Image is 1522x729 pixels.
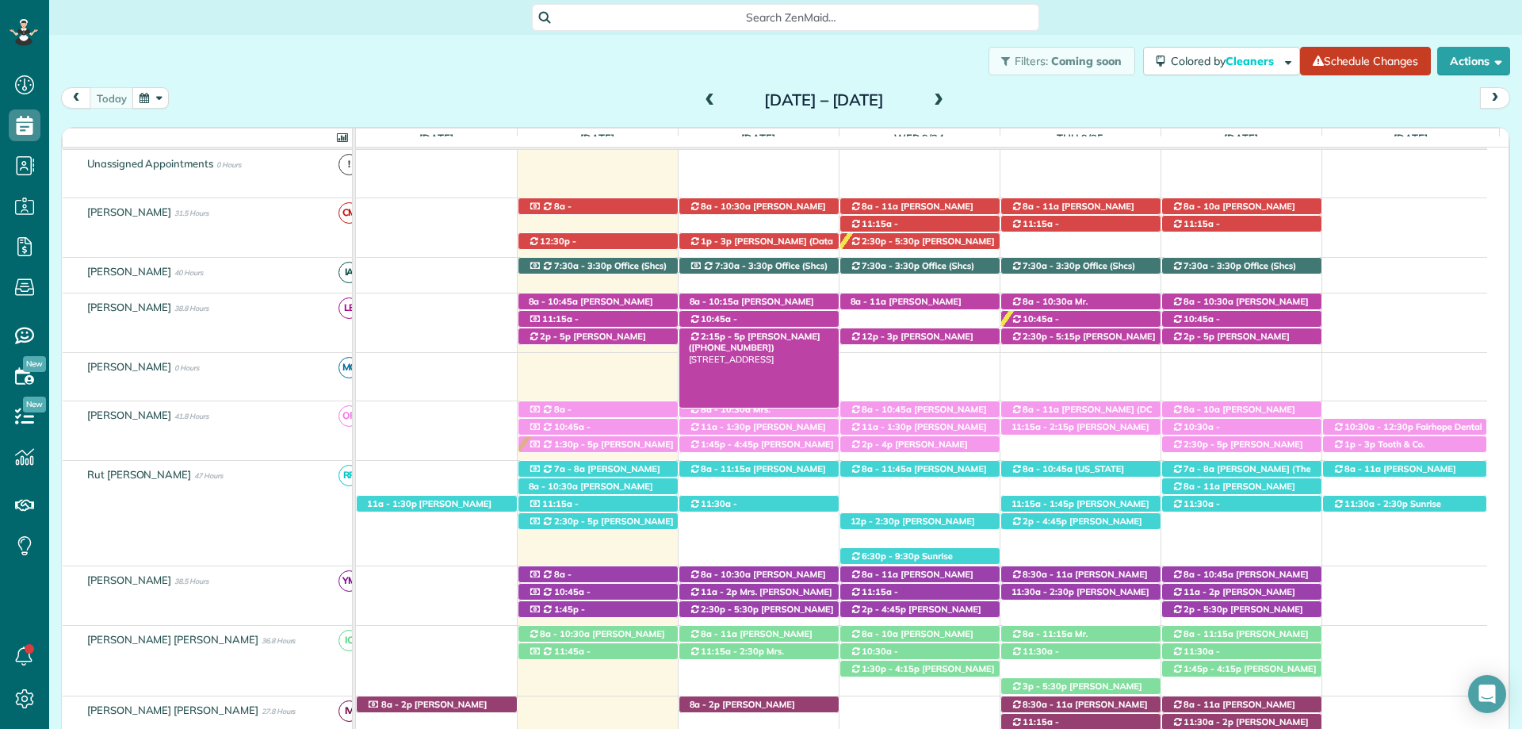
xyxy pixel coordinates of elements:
[518,461,678,478] div: [STREET_ADDRESS]
[1162,584,1321,600] div: [STREET_ADDRESS]
[1183,331,1215,342] span: 2p - 5p
[518,513,678,530] div: [STREET_ADDRESS]
[1011,313,1060,336] span: 10:45a - 1:45p
[1162,566,1321,583] div: [STREET_ADDRESS][PERSON_NAME]
[518,311,678,328] div: [STREET_ADDRESS]
[689,604,834,626] span: [PERSON_NAME] ([PHONE_NUMBER])
[1011,586,1075,597] span: 11:30a - 2:30p
[689,201,826,223] span: [PERSON_NAME] ([PHONE_NUMBER])
[1183,463,1215,474] span: 7a - 8a
[1480,87,1510,109] button: next
[1172,218,1221,240] span: 11:15a - 2:15p
[1183,296,1234,307] span: 8a - 10:30a
[1172,657,1271,679] span: [PERSON_NAME] ([PHONE_NUMBER])
[1344,463,1382,474] span: 8a - 11a
[518,328,678,345] div: [GEOGRAPHIC_DATA]
[850,260,975,282] span: Office (Shcs) ([PHONE_NUMBER])
[700,569,751,580] span: 8a - 10:30a
[840,294,1000,310] div: [STREET_ADDRESS]
[850,597,949,620] span: [PERSON_NAME] ([PHONE_NUMBER])
[1011,218,1060,240] span: 11:15a - 2:45p
[689,586,832,608] span: Mrs. [PERSON_NAME] ([PHONE_NUMBER])
[1172,229,1271,251] span: [PERSON_NAME] ([PHONE_NUMBER])
[1001,584,1161,600] div: [STREET_ADDRESS]
[700,586,738,597] span: 11a - 2p
[840,461,1000,478] div: [STREET_ADDRESS]
[1172,421,1221,443] span: 10:30a - 1:45p
[366,498,418,509] span: 11a - 1:30p
[689,421,826,443] span: [PERSON_NAME] ([PHONE_NUMBER])
[861,604,907,615] span: 2p - 4:45p
[689,628,813,650] span: [PERSON_NAME] ([PHONE_NUMBER])
[1172,663,1317,685] span: [PERSON_NAME] ([PHONE_NUMBER])
[528,404,572,426] span: 8a - 10:30a
[1011,699,1148,721] span: [PERSON_NAME] ([PHONE_NUMBER])
[850,463,987,485] span: [PERSON_NAME] ([PHONE_NUMBER])
[1022,463,1073,474] span: 8a - 10:45a
[366,699,487,721] span: [PERSON_NAME] ([PHONE_NUMBER])
[1300,47,1431,75] a: Schedule Changes
[679,328,839,345] div: [STREET_ADDRESS]
[357,496,517,512] div: [STREET_ADDRESS]
[850,236,995,258] span: [PERSON_NAME] ([PHONE_NUMBER])
[528,628,665,650] span: [PERSON_NAME] ([PHONE_NUMBER])
[1011,331,1156,353] span: [PERSON_NAME] ([PHONE_NUMBER])
[1468,675,1506,713] div: Open Intercom Messenger
[1172,509,1271,531] span: [PERSON_NAME] ([PHONE_NUMBER])
[700,463,751,474] span: 8a - 11:15a
[518,496,678,512] div: [STREET_ADDRESS][PERSON_NAME]
[850,218,899,240] span: 11:15a - 2:15p
[1183,481,1221,492] span: 8a - 11a
[689,324,788,347] span: [PERSON_NAME] ([PHONE_NUMBER])
[518,584,678,600] div: [STREET_ADDRESS]
[1001,419,1161,435] div: [STREET_ADDRESS][PERSON_NAME]
[1022,516,1068,527] span: 2p - 4:45p
[1172,699,1295,721] span: [PERSON_NAME] ([PHONE_NUMBER])
[861,551,920,562] span: 6:30p - 9:30p
[1011,657,1110,679] span: [PERSON_NAME] ([PHONE_NUMBER])
[1001,198,1161,215] div: [STREET_ADDRESS]
[1011,646,1060,668] span: 11:30a - 2:30p
[840,233,1000,250] div: [STREET_ADDRESS]
[1183,404,1221,415] span: 8a - 10a
[700,201,751,212] span: 8a - 10:30a
[528,296,579,307] span: 8a - 10:45a
[689,699,721,710] span: 8a - 2p
[1001,643,1161,660] div: [STREET_ADDRESS]
[518,258,678,274] div: 11940 [US_STATE] 181 - Fairhope, AL, 36532
[1162,601,1321,618] div: [STREET_ADDRESS]
[1344,421,1413,432] span: 10:30a - 12:30p
[518,626,678,643] div: 5 Fox Run - Fairhope, AL, 36532
[840,401,1000,418] div: [STREET_ADDRESS]
[689,646,784,680] span: Mrs. [PERSON_NAME] ([PHONE_NUMBER])
[840,626,1000,643] div: [STREET_ADDRESS]
[850,551,992,573] span: Sunrise Dermatology ([PHONE_NUMBER])
[528,260,667,282] span: Office (Shcs) ([PHONE_NUMBER])
[1172,586,1295,608] span: [PERSON_NAME] ([PHONE_NUMBER])
[1001,566,1161,583] div: [STREET_ADDRESS]
[850,569,973,591] span: [PERSON_NAME] ([PHONE_NUMBER])
[518,643,678,660] div: [STREET_ADDRESS]
[861,201,899,212] span: 8a - 11a
[553,463,586,474] span: 7a - 8a
[1162,328,1321,345] div: [STREET_ADDRESS][PERSON_NAME]
[1172,201,1295,223] span: [PERSON_NAME] ([PHONE_NUMBER])
[1171,54,1279,68] span: Colored by
[679,601,839,618] div: [STREET_ADDRESS]
[1001,461,1161,478] div: [STREET_ADDRESS]
[518,198,678,215] div: [STREET_ADDRESS]
[1022,628,1073,639] span: 8a - 11:15a
[700,628,738,639] span: 8a - 11a
[689,509,788,531] span: [PERSON_NAME] ([PHONE_NUMBER])
[700,421,751,432] span: 11a - 1:30p
[1162,401,1321,418] div: [STREET_ADDRESS]
[518,233,678,250] div: [STREET_ADDRESS]
[700,604,759,615] span: 2:30p - 5:30p
[1333,439,1425,461] span: Tooth & Co. ([PHONE_NUMBER])
[1226,54,1276,68] span: Cleaners
[689,296,740,307] span: 8a - 10:15a
[553,439,599,450] span: 1:30p - 5p
[1172,646,1221,668] span: 11:30a - 2:30p
[689,331,820,353] span: [PERSON_NAME] ([PHONE_NUMBER])
[1183,569,1234,580] span: 8a - 10:45a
